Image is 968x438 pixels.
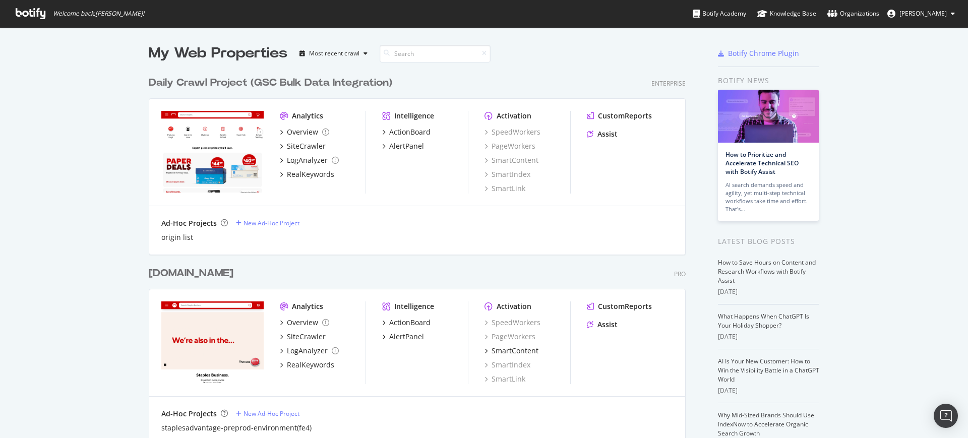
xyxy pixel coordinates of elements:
[485,141,535,151] a: PageWorkers
[149,76,396,90] a: Daily Crawl Project (GSC Bulk Data Integration)
[287,169,334,179] div: RealKeywords
[287,127,318,137] div: Overview
[380,45,491,62] input: Search
[382,332,424,342] a: AlertPanel
[394,301,434,311] div: Intelligence
[485,169,530,179] a: SmartIndex
[934,404,958,428] div: Open Intercom Messenger
[292,301,323,311] div: Analytics
[674,270,686,278] div: Pro
[161,301,264,383] img: staplesadvantage.com
[718,386,819,395] div: [DATE]
[492,346,538,356] div: SmartContent
[718,48,799,58] a: Botify Chrome Plugin
[587,320,618,330] a: Assist
[236,409,299,418] a: New Ad-Hoc Project
[485,332,535,342] a: PageWorkers
[718,287,819,296] div: [DATE]
[280,346,339,356] a: LogAnalyzer
[718,357,819,384] a: AI Is Your New Customer: How to Win the Visibility Battle in a ChatGPT World
[149,76,392,90] div: Daily Crawl Project (GSC Bulk Data Integration)
[485,127,540,137] a: SpeedWorkers
[718,236,819,247] div: Latest Blog Posts
[485,374,525,384] a: SmartLink
[389,332,424,342] div: AlertPanel
[161,111,264,193] img: staples.com
[287,141,326,151] div: SiteCrawler
[597,129,618,139] div: Assist
[149,43,287,64] div: My Web Properties
[598,301,652,311] div: CustomReports
[587,111,652,121] a: CustomReports
[389,318,431,328] div: ActionBoard
[161,232,193,242] a: origin list
[295,45,372,61] button: Most recent crawl
[718,312,809,330] a: What Happens When ChatGPT Is Your Holiday Shopper?
[485,346,538,356] a: SmartContent
[597,320,618,330] div: Assist
[280,141,326,151] a: SiteCrawler
[382,127,431,137] a: ActionBoard
[879,6,963,22] button: [PERSON_NAME]
[382,318,431,328] a: ActionBoard
[292,111,323,121] div: Analytics
[718,411,814,437] a: Why Mid-Sized Brands Should Use IndexNow to Accelerate Organic Search Growth
[827,9,879,19] div: Organizations
[161,218,217,228] div: Ad-Hoc Projects
[287,155,328,165] div: LogAnalyzer
[280,169,334,179] a: RealKeywords
[389,127,431,137] div: ActionBoard
[287,360,334,370] div: RealKeywords
[718,75,819,86] div: Botify news
[718,332,819,341] div: [DATE]
[497,111,531,121] div: Activation
[161,409,217,419] div: Ad-Hoc Projects
[757,9,816,19] div: Knowledge Base
[280,127,329,137] a: Overview
[394,111,434,121] div: Intelligence
[485,155,538,165] a: SmartContent
[598,111,652,121] div: CustomReports
[280,332,326,342] a: SiteCrawler
[236,219,299,227] a: New Ad-Hoc Project
[725,150,799,176] a: How to Prioritize and Accelerate Technical SEO with Botify Assist
[485,360,530,370] a: SmartIndex
[287,346,328,356] div: LogAnalyzer
[287,332,326,342] div: SiteCrawler
[389,141,424,151] div: AlertPanel
[149,266,233,281] div: [DOMAIN_NAME]
[725,181,811,213] div: AI search demands speed and agility, yet multi-step technical workflows take time and effort. Tha...
[728,48,799,58] div: Botify Chrome Plugin
[693,9,746,19] div: Botify Academy
[718,90,819,143] img: How to Prioritize and Accelerate Technical SEO with Botify Assist
[718,258,816,285] a: How to Save Hours on Content and Research Workflows with Botify Assist
[244,219,299,227] div: New Ad-Hoc Project
[53,10,144,18] span: Welcome back, [PERSON_NAME] !
[280,155,339,165] a: LogAnalyzer
[485,183,525,194] a: SmartLink
[309,50,359,56] div: Most recent crawl
[587,129,618,139] a: Assist
[382,141,424,151] a: AlertPanel
[280,318,329,328] a: Overview
[485,318,540,328] a: SpeedWorkers
[161,423,312,433] a: staplesadvantage-preprod-environment(fe4)
[287,318,318,328] div: Overview
[587,301,652,311] a: CustomReports
[280,360,334,370] a: RealKeywords
[899,9,947,18] span: Taylor Brantley
[244,409,299,418] div: New Ad-Hoc Project
[149,266,237,281] a: [DOMAIN_NAME]
[651,79,686,88] div: Enterprise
